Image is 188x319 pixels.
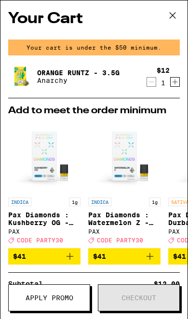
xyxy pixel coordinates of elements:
[8,40,180,55] div: Your cart is under the $50 minimum.
[8,120,81,193] img: PAX - Pax Diamonds : Kushberry OG - 1g
[88,248,161,265] button: Add to bag
[157,66,170,74] div: $12
[88,211,161,226] p: Pax Diamonds : Watermelon Z - 1g
[8,248,81,265] button: Add to bag
[8,63,35,90] img: Orange Runtz - 3.5g
[8,120,81,248] a: Open page for Pax Diamonds : Kushberry OG - 1g from PAX
[37,77,120,84] p: Anarchy
[173,253,186,260] span: $41
[17,237,63,243] span: CODE PARTY30
[154,280,180,287] div: $12.00
[98,284,180,311] button: Checkout
[88,228,161,235] div: PAX
[69,198,81,206] p: 1g
[8,106,180,116] h2: Add to meet the order minimum
[8,280,49,287] div: Subtotal
[8,228,81,235] div: PAX
[121,294,156,301] span: Checkout
[37,69,120,77] a: Orange Runtz - 3.5g
[88,198,111,206] p: INDICA
[26,294,73,301] span: Apply Promo
[8,284,90,311] button: Apply Promo
[8,198,31,206] p: INDICA
[170,77,180,87] button: Increment
[149,198,161,206] p: 1g
[88,120,161,248] a: Open page for Pax Diamonds : Watermelon Z - 1g from PAX
[147,77,156,87] button: Decrement
[88,120,161,193] img: PAX - Pax Diamonds : Watermelon Z - 1g
[13,253,26,260] span: $41
[8,211,81,226] p: Pax Diamonds : Kushberry OG - 1g
[8,8,180,30] h2: Your Cart
[97,237,143,243] span: CODE PARTY30
[93,253,106,260] span: $41
[7,7,80,16] span: Hi. Need any help?
[157,79,170,87] div: 1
